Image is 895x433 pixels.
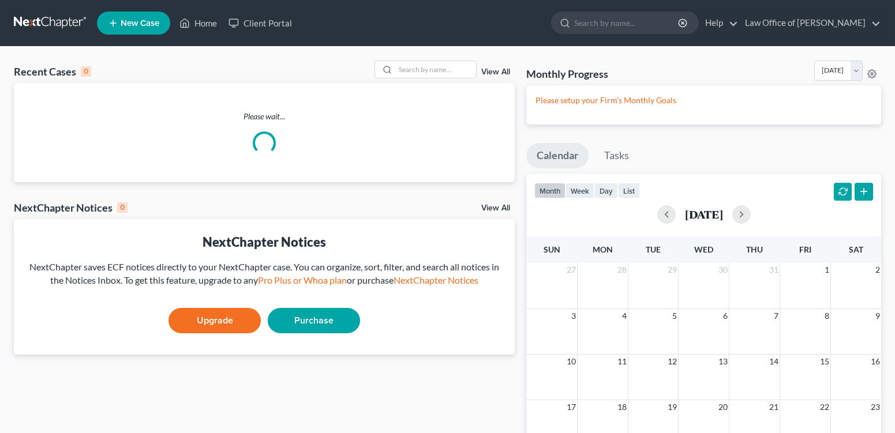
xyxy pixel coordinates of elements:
span: 5 [671,309,678,323]
span: 31 [768,263,780,277]
input: Search by name... [395,61,476,78]
h2: [DATE] [685,208,723,220]
span: 16 [870,355,881,368]
span: 6 [722,309,729,323]
div: Recent Cases [14,65,91,78]
span: 14 [768,355,780,368]
span: Tue [646,244,661,254]
a: Purchase [268,308,360,333]
span: 28 [616,263,628,277]
span: 15 [819,355,830,368]
span: 30 [717,263,729,277]
span: Wed [694,244,713,254]
button: week [566,183,594,198]
span: 18 [616,400,628,414]
a: Calendar [526,143,589,168]
p: Please setup your Firm's Monthly Goals [535,95,872,106]
div: 0 [81,66,91,77]
span: 29 [666,263,678,277]
div: NextChapter saves ECF notices directly to your NextChapter case. You can organize, sort, filter, ... [23,261,505,287]
span: Sun [544,244,560,254]
span: 9 [874,309,881,323]
span: 7 [773,309,780,323]
span: 27 [566,263,577,277]
p: Please wait... [14,111,515,122]
a: View All [481,204,510,212]
span: New Case [121,19,159,28]
a: Upgrade [168,308,261,333]
a: View All [481,68,510,76]
span: Sat [849,244,863,254]
a: Home [174,13,223,33]
span: 17 [566,400,577,414]
span: Fri [799,244,811,254]
span: 2 [874,263,881,277]
input: Search by name... [574,12,680,33]
a: NextChapter Notices [394,274,478,285]
span: 13 [717,355,729,368]
span: Mon [593,244,613,254]
a: Help [699,13,738,33]
span: 4 [621,309,628,323]
span: 20 [717,400,729,414]
div: NextChapter Notices [23,233,505,251]
button: list [618,183,640,198]
a: Law Office of [PERSON_NAME] [739,13,881,33]
span: 1 [823,263,830,277]
span: 10 [566,355,577,368]
span: 8 [823,309,830,323]
div: NextChapter Notices [14,201,128,214]
span: 23 [870,400,881,414]
span: 3 [570,309,577,323]
span: Thu [746,244,763,254]
span: 19 [666,400,678,414]
a: Client Portal [223,13,298,33]
a: Tasks [594,143,639,168]
button: day [594,183,618,198]
div: 0 [117,202,128,213]
span: 12 [666,355,678,368]
button: month [534,183,566,198]
h3: Monthly Progress [526,67,608,81]
span: 21 [768,400,780,414]
span: 22 [819,400,830,414]
a: Pro Plus or Whoa plan [258,274,347,285]
span: 11 [616,355,628,368]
